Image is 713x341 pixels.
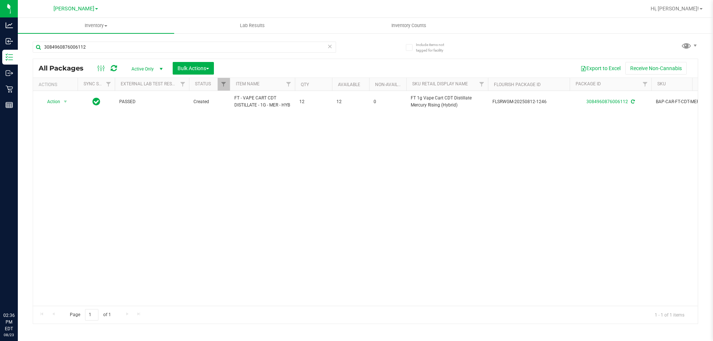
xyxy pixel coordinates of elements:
inline-svg: Reports [6,101,13,109]
a: Filter [177,78,189,91]
span: Created [193,98,225,105]
span: Action [40,96,61,107]
a: Filter [639,78,651,91]
span: select [61,96,70,107]
span: Include items not tagged for facility [416,42,453,53]
a: Filter [476,78,488,91]
input: 1 [85,309,98,321]
div: Actions [39,82,75,87]
button: Receive Non-Cannabis [625,62,687,75]
inline-svg: Retail [6,85,13,93]
a: Item Name [236,81,260,86]
a: Sync Status [84,81,112,86]
span: 12 [299,98,328,105]
span: In Sync [92,96,100,107]
a: Status [195,81,211,86]
inline-svg: Inbound [6,37,13,45]
span: [PERSON_NAME] [53,6,94,12]
a: Flourish Package ID [494,82,541,87]
a: Filter [283,78,295,91]
a: Sku Retail Display Name [412,81,468,86]
iframe: Resource center unread badge [22,281,31,289]
a: Non-Available [375,82,408,87]
inline-svg: Analytics [6,22,13,29]
a: 3084960876006112 [586,99,628,104]
span: Sync from Compliance System [630,99,635,104]
p: 08/23 [3,332,14,338]
span: Clear [327,42,332,51]
span: Inventory [18,22,174,29]
a: Inventory Counts [331,18,487,33]
iframe: Resource center [7,282,30,304]
span: 12 [336,98,365,105]
button: Export to Excel [576,62,625,75]
a: Inventory [18,18,174,33]
span: FT 1g Vape Cart CDT Distillate Mercury Rising (Hybrid) [411,95,484,109]
a: Filter [102,78,115,91]
span: 1 - 1 of 1 items [649,309,690,320]
span: FT - VAPE CART CDT DISTILLATE - 1G - MER - HYB [234,95,290,109]
a: Lab Results [174,18,331,33]
a: Qty [301,82,309,87]
span: Inventory Counts [381,22,436,29]
span: BAP-CAR-FT-CDT-MER1M [656,98,712,105]
span: Page of 1 [64,309,117,321]
span: Hi, [PERSON_NAME]! [651,6,699,12]
button: Bulk Actions [173,62,214,75]
a: Filter [218,78,230,91]
span: Lab Results [230,22,275,29]
span: FLSRWGM-20250812-1246 [492,98,565,105]
a: Package ID [576,81,601,86]
span: Bulk Actions [178,65,209,71]
span: PASSED [119,98,185,105]
a: External Lab Test Result [121,81,179,86]
inline-svg: Inventory [6,53,13,61]
a: Available [338,82,360,87]
p: 02:36 PM EDT [3,312,14,332]
a: SKU [657,81,666,86]
inline-svg: Outbound [6,69,13,77]
span: 0 [374,98,402,105]
span: All Packages [39,64,91,72]
input: Search Package ID, Item Name, SKU, Lot or Part Number... [33,42,336,53]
